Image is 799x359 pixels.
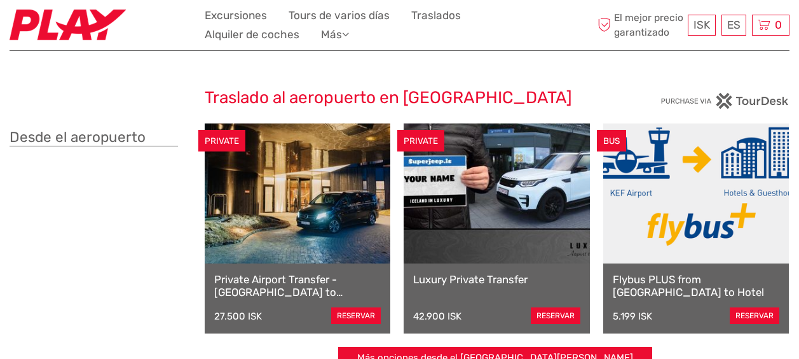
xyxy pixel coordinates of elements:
[597,130,626,152] div: BUS
[10,10,126,41] img: Fly Play
[594,11,685,39] span: El mejor precio garantizado
[693,18,710,31] span: ISK
[321,25,349,44] a: Más
[613,273,779,299] a: Flybus PLUS from [GEOGRAPHIC_DATA] to Hotel
[205,6,267,25] a: Excursiones
[214,273,381,299] a: Private Airport Transfer - [GEOGRAPHIC_DATA] to [GEOGRAPHIC_DATA]
[10,129,178,146] h3: Desde el aeropuerto
[397,130,444,152] div: PRIVATE
[531,307,580,324] a: reservar
[721,15,746,36] div: ES
[331,307,381,324] a: reservar
[413,273,580,286] a: Luxury Private Transfer
[773,18,784,31] span: 0
[214,311,262,322] div: 27.500 ISK
[205,25,299,44] a: Alquiler de coches
[411,6,461,25] a: Traslados
[205,88,595,108] h2: Traslado al aeropuerto en [GEOGRAPHIC_DATA]
[613,311,652,322] div: 5.199 ISK
[730,307,779,324] a: reservar
[289,6,390,25] a: Tours de varios días
[198,130,245,152] div: PRIVATE
[413,311,461,322] div: 42.900 ISK
[660,93,789,109] img: PurchaseViaTourDesk.png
